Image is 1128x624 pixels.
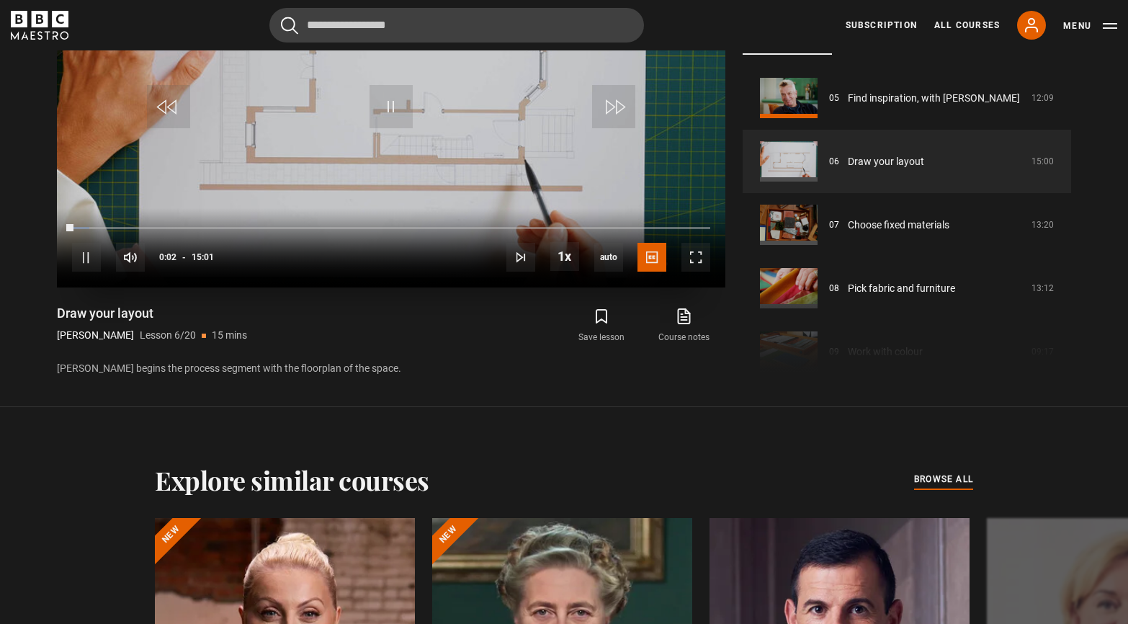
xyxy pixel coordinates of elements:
button: Save lesson [560,305,643,347]
p: [PERSON_NAME] begins the process segment with the floorplan of the space. [57,361,725,376]
input: Search [269,8,644,43]
button: Pause [72,243,101,272]
a: Find inspiration, with [PERSON_NAME] [848,91,1020,106]
h2: Explore similar courses [155,465,429,495]
span: 0:02 [159,244,176,270]
span: auto [594,243,623,272]
button: Playback Rate [550,242,579,271]
a: Choose fixed materials [848,218,949,233]
button: Mute [116,243,145,272]
svg: BBC Maestro [11,11,68,40]
button: Next Lesson [506,243,535,272]
button: Captions [637,243,666,272]
a: All Courses [934,19,1000,32]
a: Pick fabric and furniture [848,281,955,296]
a: Subscription [846,19,917,32]
a: browse all [914,472,973,488]
h1: Draw your layout [57,305,247,322]
a: Draw your layout [848,154,924,169]
div: Current quality: 720p [594,243,623,272]
span: - [182,252,186,262]
p: Lesson 6/20 [140,328,196,343]
p: 15 mins [212,328,247,343]
button: Toggle navigation [1063,19,1117,33]
button: Submit the search query [281,17,298,35]
a: Course notes [643,305,725,347]
span: browse all [914,472,973,486]
div: Progress Bar [72,227,710,230]
span: 15:01 [192,244,214,270]
p: [PERSON_NAME] [57,328,134,343]
button: Fullscreen [681,243,710,272]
